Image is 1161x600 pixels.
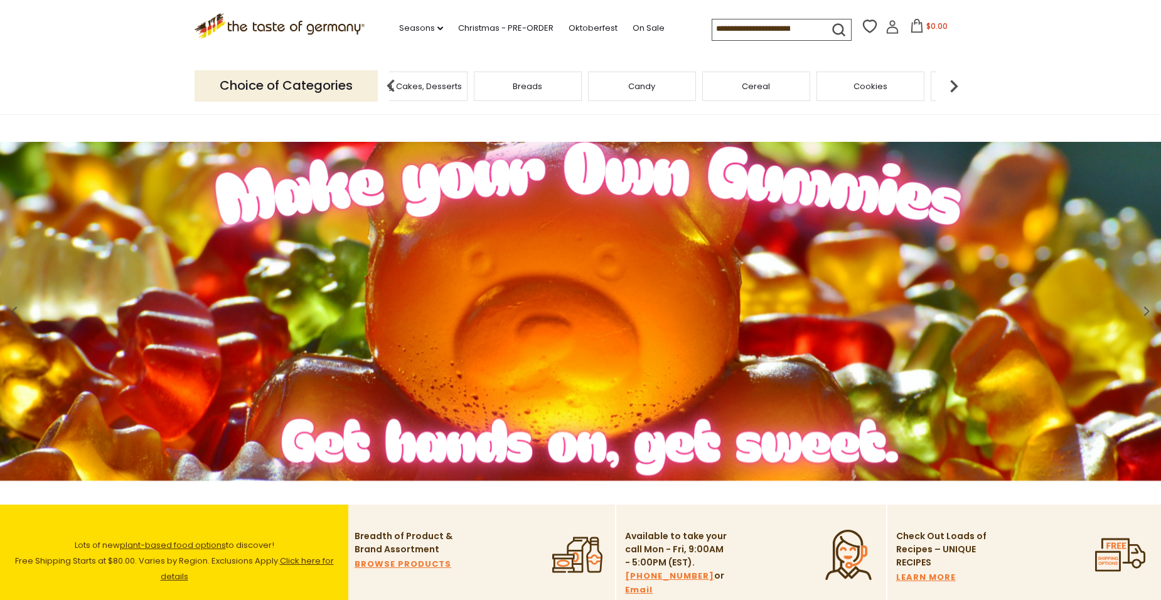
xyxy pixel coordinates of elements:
[742,82,770,91] a: Cereal
[513,82,542,91] a: Breads
[569,21,618,35] a: Oktoberfest
[195,70,378,101] p: Choice of Categories
[896,571,956,584] a: LEARN MORE
[625,583,653,597] a: Email
[15,539,334,582] span: Lots of new to discover! Free Shipping Starts at $80.00. Varies by Region. Exclusions Apply.
[896,530,987,569] p: Check Out Loads of Recipes – UNIQUE RECIPES
[355,557,451,571] a: BROWSE PRODUCTS
[926,21,948,31] span: $0.00
[633,21,665,35] a: On Sale
[355,530,458,556] p: Breadth of Product & Brand Assortment
[399,21,443,35] a: Seasons
[378,73,404,99] img: previous arrow
[365,82,462,91] a: Baking, Cakes, Desserts
[625,530,729,597] p: Available to take your call Mon - Fri, 9:00AM - 5:00PM (EST). or
[628,82,655,91] a: Candy
[853,82,887,91] a: Cookies
[625,569,714,583] a: [PHONE_NUMBER]
[902,19,955,38] button: $0.00
[458,21,554,35] a: Christmas - PRE-ORDER
[120,539,226,551] a: plant-based food options
[941,73,966,99] img: next arrow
